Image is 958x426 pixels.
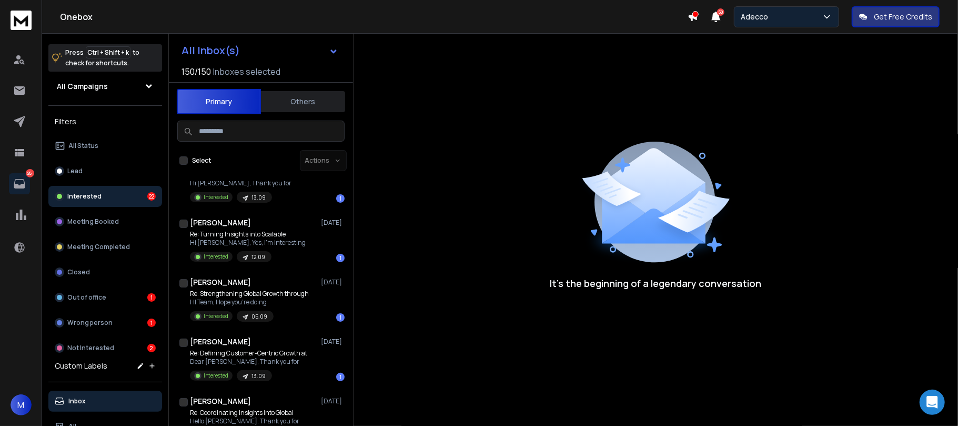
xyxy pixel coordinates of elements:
p: Hi [PERSON_NAME], Thank you for [190,179,301,187]
h1: Onebox [60,11,688,23]
p: 12.09 [251,253,265,261]
p: Interested [204,253,228,261]
h3: Filters [48,114,162,129]
button: Wrong person1 [48,312,162,333]
p: Meeting Completed [67,243,130,251]
label: Select [192,156,211,165]
img: logo [11,11,32,30]
h1: [PERSON_NAME] [190,396,251,407]
h1: All Inbox(s) [181,45,240,56]
span: 150 / 150 [181,65,211,78]
p: 05.09 [251,313,267,321]
div: 1 [336,254,345,262]
div: Open Intercom Messenger [920,390,945,415]
p: Re: Coordinating Insights into Global [190,409,299,417]
div: 1 [147,319,156,327]
button: Primary [177,89,261,114]
button: M [11,394,32,415]
p: Interested [204,312,228,320]
div: 1 [147,293,156,302]
button: Meeting Booked [48,211,162,232]
span: Ctrl + Shift + k [86,46,130,58]
p: 26 [26,169,34,177]
h3: Custom Labels [55,361,107,371]
p: [DATE] [321,219,345,227]
p: [DATE] [321,338,345,346]
h1: All Campaigns [57,81,108,92]
button: Out of office1 [48,287,162,308]
div: 2 [147,344,156,352]
h1: [PERSON_NAME] [190,336,251,347]
div: 1 [336,313,345,322]
p: All Status [68,142,98,150]
p: HI Team, Hope you're doing [190,298,309,306]
button: Not Interested2 [48,338,162,359]
button: All Status [48,135,162,156]
h1: [PERSON_NAME] [190,217,251,228]
p: Out of office [67,293,106,302]
p: [DATE] [321,397,345,405]
a: 26 [9,173,30,194]
button: Inbox [48,391,162,412]
p: Adecco [741,12,772,22]
p: Dear [PERSON_NAME], Thank you for [190,358,307,366]
button: All Inbox(s) [173,40,347,61]
p: 13.09 [251,194,266,202]
h3: Inboxes selected [213,65,280,78]
button: Lead [48,161,162,182]
p: Inbox [68,397,86,405]
button: All Campaigns [48,76,162,97]
button: Get Free Credits [852,6,940,27]
p: Re: Strengthening Global Growth through [190,290,309,298]
p: Lead [67,167,83,175]
button: Interested22 [48,186,162,207]
p: Closed [67,268,90,276]
p: Get Free Credits [874,12,932,22]
p: Interested [67,192,102,201]
div: 1 [336,194,345,203]
p: Hi [PERSON_NAME], Yes, I’m interesting [190,239,306,247]
button: Others [261,90,345,113]
p: [DATE] [321,278,345,286]
p: Re: Defining Customer-Centric Growth at [190,349,307,358]
p: Press to check for shortcuts. [65,47,139,68]
div: 22 [147,192,156,201]
h1: [PERSON_NAME] [190,277,251,288]
p: Interested [204,193,228,201]
div: 1 [336,373,345,381]
p: Re: Turning Insights into Scalable [190,230,306,239]
p: Wrong person [67,319,113,327]
button: Closed [48,262,162,283]
p: Hello [PERSON_NAME], Thank you for [190,417,299,425]
p: Not Interested [67,344,114,352]
p: Interested [204,372,228,380]
p: 13.09 [251,372,266,380]
p: It’s the beginning of a legendary conversation [550,276,762,291]
p: Meeting Booked [67,217,119,226]
span: 50 [717,8,724,16]
button: Meeting Completed [48,236,162,257]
